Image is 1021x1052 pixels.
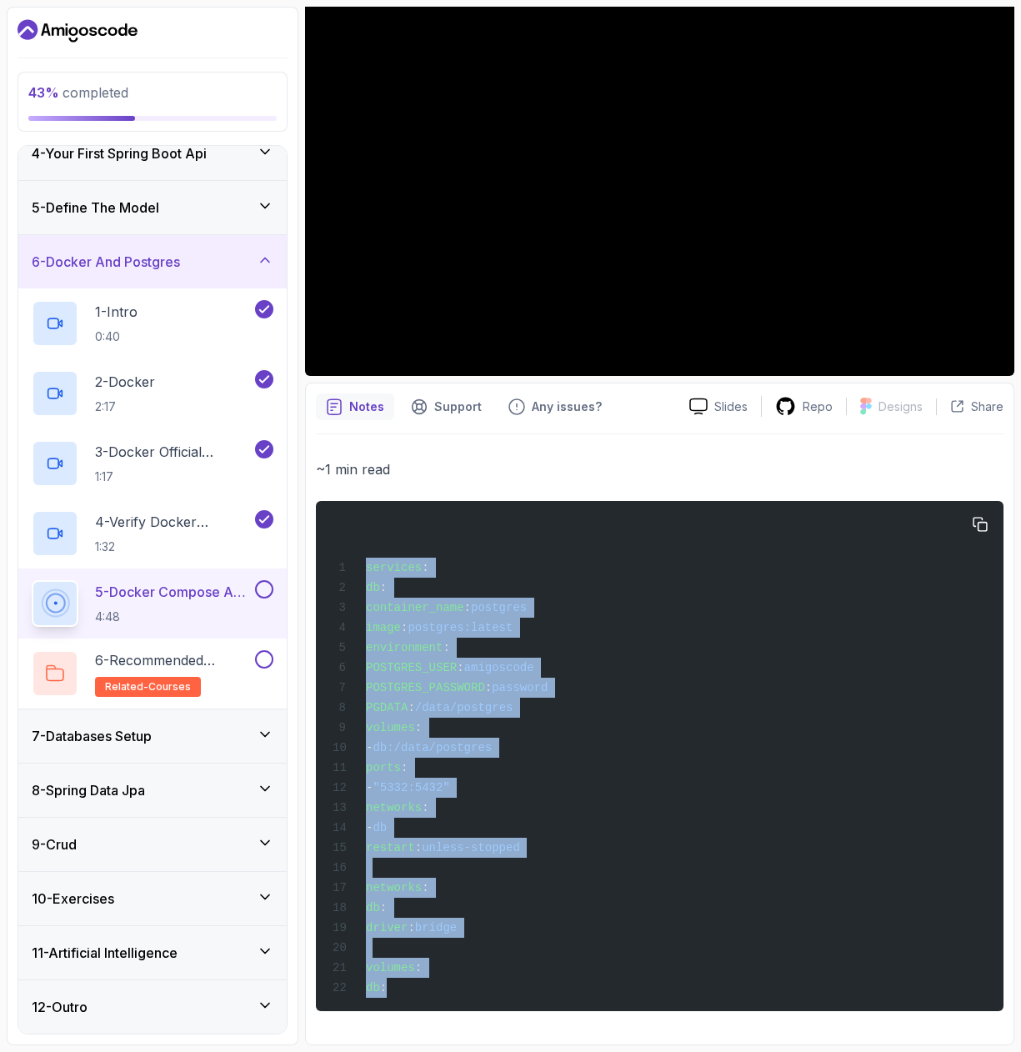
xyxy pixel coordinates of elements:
[366,561,422,574] span: services
[422,801,428,814] span: :
[32,650,273,697] button: 6-Recommended Coursesrelated-courses
[316,393,394,420] button: notes button
[366,981,380,994] span: db
[366,601,464,614] span: container_name
[366,961,415,974] span: volumes
[936,398,1003,415] button: Share
[422,841,520,854] span: unless-stopped
[366,621,401,634] span: image
[366,821,373,834] span: -
[366,741,373,754] span: -
[32,143,207,163] h3: 4 - Your First Spring Boot Api
[366,801,422,814] span: networks
[18,818,287,871] button: 9-Crud
[415,721,422,734] span: :
[95,539,252,555] p: 1:32
[28,84,128,101] span: completed
[366,721,415,734] span: volumes
[366,781,373,794] span: -
[32,889,114,909] h3: 10 - Exercises
[464,601,471,614] span: :
[401,621,408,634] span: :
[366,901,380,914] span: db
[18,709,287,763] button: 7-Databases Setup
[95,372,155,392] p: 2 - Docker
[95,302,138,322] p: 1 - Intro
[32,510,273,557] button: 4-Verify Docker Installation1:32
[28,84,59,101] span: 43 %
[32,252,180,272] h3: 6 - Docker And Postgres
[18,980,287,1034] button: 12-Outro
[443,641,449,654] span: :
[95,442,252,462] p: 3 - Docker Official Website
[803,398,833,415] p: Repo
[498,393,612,420] button: Feedback button
[676,398,761,415] a: Slides
[32,370,273,417] button: 2-Docker2:17
[366,881,422,894] span: networks
[366,701,408,714] span: PGDATA
[878,398,923,415] p: Designs
[32,943,178,963] h3: 11 - Artificial Intelligence
[18,926,287,979] button: 11-Artificial Intelligence
[471,601,527,614] span: postgres
[32,580,273,627] button: 5-Docker Compose And Postgres4:48
[95,512,252,532] p: 4 - Verify Docker Installation
[95,468,252,485] p: 1:17
[380,581,387,594] span: :
[95,609,252,625] p: 4:48
[380,901,387,914] span: :
[18,872,287,925] button: 10-Exercises
[971,398,1003,415] p: Share
[422,881,428,894] span: :
[408,921,414,934] span: :
[373,821,387,834] span: db
[714,398,748,415] p: Slides
[32,198,159,218] h3: 5 - Define The Model
[18,235,287,288] button: 6-Docker And Postgres
[32,440,273,487] button: 3-Docker Official Website1:17
[18,18,138,44] a: Dashboard
[32,726,152,746] h3: 7 - Databases Setup
[380,981,387,994] span: :
[373,781,449,794] span: "5332:5432"
[32,300,273,347] button: 1-Intro0:40
[95,328,138,345] p: 0:40
[401,393,492,420] button: Support button
[105,680,191,694] span: related-courses
[95,650,252,670] p: 6 - Recommended Courses
[415,921,457,934] span: bridge
[373,741,492,754] span: db:/data/postgres
[457,661,463,674] span: :
[485,681,492,694] span: :
[434,398,482,415] p: Support
[32,780,145,800] h3: 8 - Spring Data Jpa
[401,761,408,774] span: :
[366,681,485,694] span: POSTGRES_PASSWORD
[762,396,846,417] a: Repo
[408,621,513,634] span: postgres:latest
[415,961,422,974] span: :
[415,841,422,854] span: :
[422,561,428,574] span: :
[415,701,513,714] span: /data/postgres
[18,181,287,234] button: 5-Define The Model
[95,582,252,602] p: 5 - Docker Compose And Postgres
[366,581,380,594] span: db
[18,764,287,817] button: 8-Spring Data Jpa
[408,701,414,714] span: :
[95,398,155,415] p: 2:17
[366,841,415,854] span: restart
[32,997,88,1017] h3: 12 - Outro
[366,761,401,774] span: ports
[316,458,1003,481] p: ~1 min read
[366,921,408,934] span: driver
[464,661,534,674] span: amigoscode
[492,681,548,694] span: password
[366,661,457,674] span: POSTGRES_USER
[18,127,287,180] button: 4-Your First Spring Boot Api
[349,398,384,415] p: Notes
[366,641,443,654] span: environment
[532,398,602,415] p: Any issues?
[32,834,77,854] h3: 9 - Crud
